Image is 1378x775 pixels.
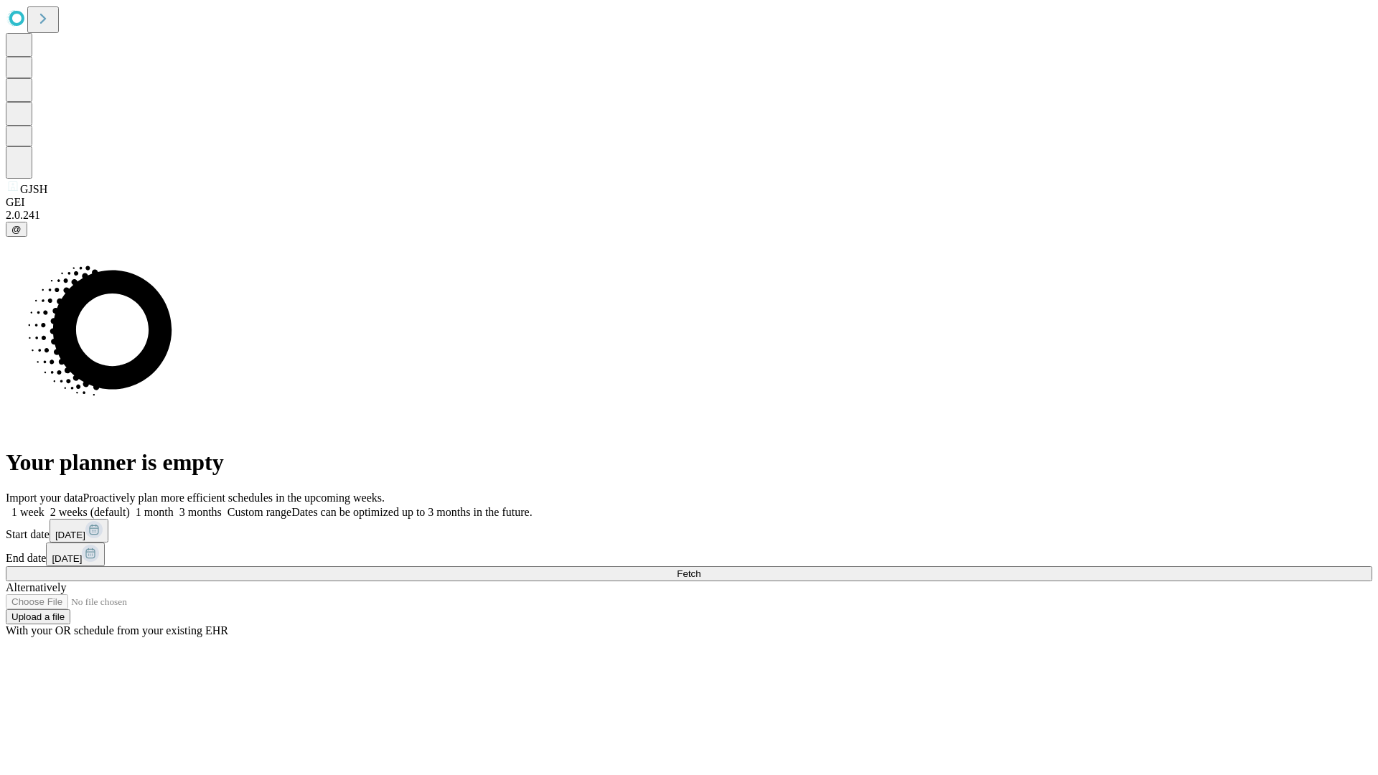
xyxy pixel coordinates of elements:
button: [DATE] [46,542,105,566]
button: @ [6,222,27,237]
button: Upload a file [6,609,70,624]
span: With your OR schedule from your existing EHR [6,624,228,637]
span: 3 months [179,506,222,518]
div: 2.0.241 [6,209,1372,222]
div: Start date [6,519,1372,542]
div: End date [6,542,1372,566]
span: 1 month [136,506,174,518]
span: Dates can be optimized up to 3 months in the future. [291,506,532,518]
span: Proactively plan more efficient schedules in the upcoming weeks. [83,492,385,504]
span: @ [11,224,22,235]
span: 2 weeks (default) [50,506,130,518]
span: Fetch [677,568,700,579]
div: GEI [6,196,1372,209]
button: Fetch [6,566,1372,581]
span: [DATE] [52,553,82,564]
span: GJSH [20,183,47,195]
span: Import your data [6,492,83,504]
h1: Your planner is empty [6,449,1372,476]
button: [DATE] [50,519,108,542]
span: 1 week [11,506,44,518]
span: Custom range [228,506,291,518]
span: [DATE] [55,530,85,540]
span: Alternatively [6,581,66,593]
